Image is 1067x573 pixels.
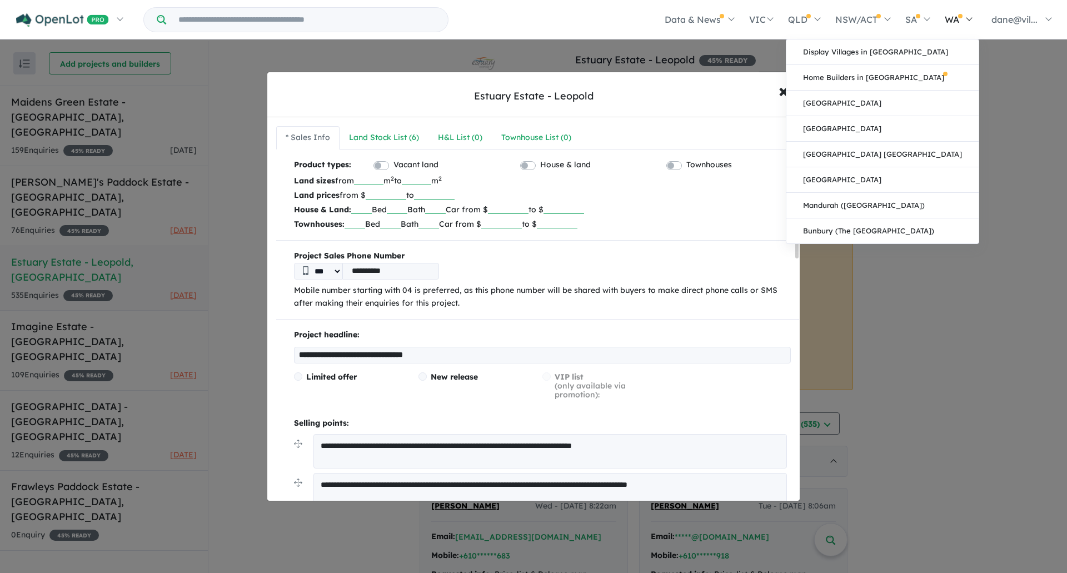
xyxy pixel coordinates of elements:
[786,39,979,65] a: Display Villages in [GEOGRAPHIC_DATA]
[438,131,482,145] div: H&L List ( 0 )
[391,175,394,182] sup: 2
[286,131,330,145] div: * Sales Info
[431,372,478,382] span: New release
[168,8,446,32] input: Try estate name, suburb, builder or developer
[294,219,345,229] b: Townhouses:
[393,158,438,172] label: Vacant land
[294,173,791,188] p: from m to m
[294,176,335,186] b: Land sizes
[786,218,979,243] a: Bunbury (The [GEOGRAPHIC_DATA])
[786,193,979,218] a: Mandurah ([GEOGRAPHIC_DATA])
[294,217,791,231] p: Bed Bath Car from $ to $
[306,372,357,382] span: Limited offer
[474,89,594,103] div: Estuary Estate - Leopold
[294,202,791,217] p: Bed Bath Car from $ to $
[786,116,979,142] a: [GEOGRAPHIC_DATA]
[438,175,442,182] sup: 2
[16,13,109,27] img: Openlot PRO Logo White
[779,78,789,102] span: ×
[786,91,979,116] a: [GEOGRAPHIC_DATA]
[294,328,791,342] p: Project headline:
[294,417,791,430] p: Selling points:
[540,158,591,172] label: House & land
[991,14,1038,25] span: dane@vil...
[294,440,302,448] img: drag.svg
[294,190,340,200] b: Land prices
[501,131,571,145] div: Townhouse List ( 0 )
[294,479,302,487] img: drag.svg
[294,284,791,311] p: Mobile number starting with 04 is preferred, as this phone number will be shared with buyers to m...
[294,188,791,202] p: from $ to
[786,142,979,167] a: [GEOGRAPHIC_DATA] [GEOGRAPHIC_DATA]
[294,250,791,263] b: Project Sales Phone Number
[786,65,979,91] a: Home Builders in [GEOGRAPHIC_DATA]
[349,131,419,145] div: Land Stock List ( 6 )
[303,266,308,275] img: Phone icon
[686,158,732,172] label: Townhouses
[294,158,351,173] b: Product types:
[294,205,351,215] b: House & Land:
[786,167,979,193] a: [GEOGRAPHIC_DATA]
